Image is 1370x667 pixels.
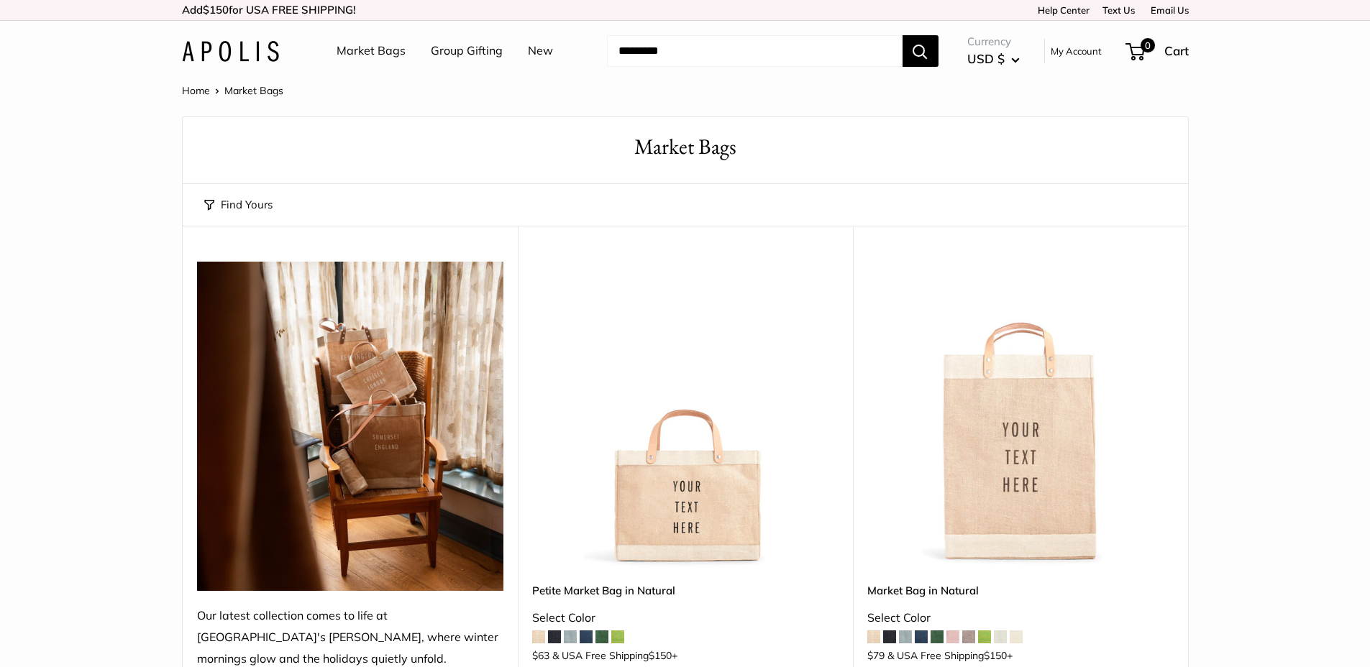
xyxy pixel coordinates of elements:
span: $150 [649,649,672,662]
a: Petite Market Bag in Natural [532,582,839,599]
a: Market Bags [337,40,406,62]
input: Search... [607,35,903,67]
a: Home [182,84,210,97]
div: Select Color [867,607,1174,629]
img: Apolis [182,41,279,62]
a: Market Bag in Natural [867,582,1174,599]
button: Find Yours [204,195,273,215]
a: Help Center [1033,4,1090,16]
nav: Breadcrumb [182,81,283,100]
img: Our latest collection comes to life at UK's Estelle Manor, where winter mornings glow and the hol... [197,262,503,591]
button: Search [903,35,939,67]
a: Text Us [1102,4,1135,16]
button: USD $ [967,47,1020,70]
a: 0 Cart [1127,40,1189,63]
span: $63 [532,649,549,662]
a: Petite Market Bag in NaturalPetite Market Bag in Natural [532,262,839,568]
a: My Account [1051,42,1102,60]
a: Email Us [1146,4,1189,16]
span: USD $ [967,51,1005,66]
img: Petite Market Bag in Natural [532,262,839,568]
span: $150 [984,649,1007,662]
span: $79 [867,649,885,662]
a: New [528,40,553,62]
img: Market Bag in Natural [867,262,1174,568]
span: Currency [967,32,1020,52]
span: $150 [203,3,229,17]
h1: Market Bags [204,132,1166,162]
span: 0 [1140,38,1154,52]
span: Market Bags [224,84,283,97]
span: & USA Free Shipping + [887,650,1013,661]
span: Cart [1164,43,1189,58]
span: & USA Free Shipping + [552,650,677,661]
a: Market Bag in NaturalMarket Bag in Natural [867,262,1174,568]
a: Group Gifting [431,40,503,62]
div: Select Color [532,607,839,629]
